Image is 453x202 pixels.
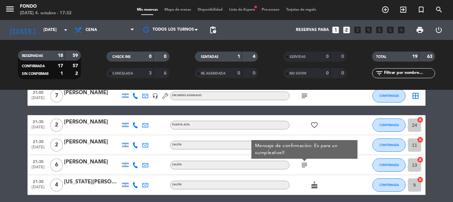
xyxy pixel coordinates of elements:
[30,125,46,133] span: [DATE]
[364,26,373,34] i: looks_4
[399,6,407,14] i: exit_to_app
[375,26,384,34] i: looks_5
[5,4,15,14] i: menu
[164,71,168,76] strong: 6
[353,26,362,34] i: looks_3
[258,8,283,12] span: Pre-acceso
[226,8,258,12] span: Lista de Espera
[331,26,340,34] i: looks_one
[50,158,63,172] span: 6
[30,177,46,185] span: 21:30
[255,142,354,156] div: Mensaje de confirmación: Es para un cumpleaños!!
[376,55,386,59] span: TOTAL
[386,26,395,34] i: looks_6
[60,71,63,76] strong: 1
[64,138,120,146] div: [PERSON_NAME]
[417,156,423,163] i: cancel
[194,8,226,12] span: Disponibilidad
[209,26,217,34] span: pending_actions
[152,93,158,99] i: headset_mic
[172,143,182,146] span: SALÓN
[417,136,423,143] i: cancel
[372,118,406,132] button: CONFIRMADA
[341,54,345,59] strong: 0
[429,20,448,40] div: LOG OUT
[253,71,257,76] strong: 0
[64,158,120,166] div: [PERSON_NAME]
[201,55,219,59] span: SENTADAS
[379,94,399,98] span: CONFIRMADA
[30,96,46,103] span: [DATE]
[164,54,168,59] strong: 0
[149,71,152,76] strong: 3
[412,54,418,59] strong: 19
[50,178,63,192] span: 4
[172,183,182,186] span: SALÓN
[73,53,79,58] strong: 59
[86,28,97,32] span: Cena
[412,92,420,100] i: border_all
[342,26,351,34] i: looks_two
[379,143,399,147] span: CONFIRMADA
[254,5,258,9] span: fiber_manual_record
[50,89,63,102] span: 7
[161,8,194,12] span: Mapa de mesas
[149,54,152,59] strong: 0
[341,71,345,76] strong: 0
[20,10,72,17] div: [DATE] 4. octubre - 17:32
[253,54,257,59] strong: 4
[62,26,70,34] i: arrow_drop_down
[326,71,329,76] strong: 0
[375,69,383,77] i: filter_list
[75,71,79,76] strong: 2
[372,138,406,152] button: CONFIRMADA
[20,3,72,10] div: Fondo
[134,8,161,12] span: Mis reservas
[50,138,63,152] span: 2
[30,145,46,153] span: [DATE]
[50,118,63,132] span: 2
[310,121,318,129] i: favorite_border
[326,54,329,59] strong: 0
[22,54,43,58] span: RESERVADAS
[64,178,120,186] div: [US_STATE][PERSON_NAME]
[30,165,46,173] span: [DATE]
[30,117,46,125] span: 21:30
[397,26,406,34] i: add_box
[283,8,320,12] span: Tarjetas de regalo
[30,137,46,145] span: 21:30
[112,55,131,59] span: CHECK INS
[435,6,443,14] i: search
[30,88,46,96] span: 21:00
[237,54,240,59] strong: 1
[172,94,202,97] span: Sin menú asignado
[416,26,424,34] span: print
[290,72,306,75] span: NO SHOW
[379,163,399,167] span: CONFIRMADA
[112,72,133,75] span: CANCELADA
[417,116,423,123] i: cancel
[372,178,406,192] button: CONFIRMADA
[417,176,423,183] i: cancel
[379,123,399,127] span: CONFIRMADA
[73,64,79,68] strong: 57
[172,163,182,166] span: SALÓN
[372,89,406,102] button: CONFIRMADA
[310,181,318,189] i: cake
[30,185,46,193] span: [DATE]
[58,53,63,58] strong: 18
[5,23,40,37] i: [DATE]
[383,70,435,77] input: Filtrar por nombre...
[300,92,308,100] i: subject
[58,64,63,68] strong: 17
[201,72,226,75] span: RE AGENDADA
[64,118,120,126] div: [PERSON_NAME]
[379,183,399,187] span: CONFIRMADA
[300,161,308,169] i: subject
[381,6,389,14] i: add_circle_outline
[64,89,120,97] div: [PERSON_NAME]
[30,157,46,165] span: 21:30
[427,54,434,59] strong: 63
[22,72,48,76] span: SIN CONFIRMAR
[290,55,306,59] span: SERVIDAS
